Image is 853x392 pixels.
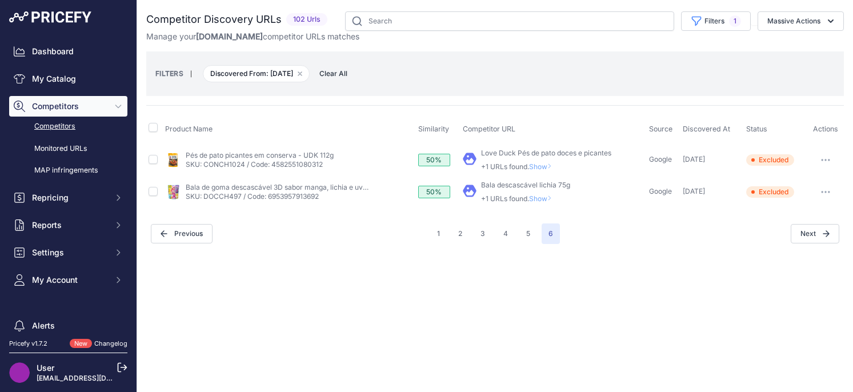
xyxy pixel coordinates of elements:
span: Show [529,162,556,171]
button: Go to page 2 [451,223,469,244]
button: Massive Actions [758,11,844,31]
button: Filters1 [681,11,751,31]
span: Repricing [32,192,107,203]
span: Show [529,194,556,203]
div: Pricefy v1.7.2 [9,339,47,349]
span: Product Name [165,125,213,133]
span: Discovered At [683,125,730,133]
button: Go to page 1 [430,223,447,244]
span: Competitors [32,101,107,112]
span: 1 [729,15,741,27]
span: Actions [813,125,838,133]
span: Reports [32,219,107,231]
small: | [183,70,199,77]
button: Go to page 5 [519,223,537,244]
span: Settings [32,247,107,258]
button: Previous [151,224,213,243]
a: Competitors [9,117,127,137]
button: Reports [9,215,127,235]
span: Excluded [746,154,794,166]
button: Competitors [9,96,127,117]
button: Settings [9,242,127,263]
button: My Account [9,270,127,290]
img: Pricefy Logo [9,11,91,23]
span: Next [791,224,839,243]
span: Source [649,125,672,133]
span: Status [746,125,767,133]
span: [DOMAIN_NAME] [196,31,263,41]
a: Dashboard [9,41,127,62]
input: Search [345,11,674,31]
a: MAP infringements [9,161,127,181]
span: [DATE] [683,187,705,195]
span: Similarity [418,125,449,133]
a: Changelog [94,339,127,347]
a: SKU: CONCH1024 / Code: 4582551080312 [186,160,323,169]
div: 50% [418,186,450,198]
a: Bala de goma descascável 3D sabor manga, lichia e uva - Tala's 40g [186,183,408,191]
a: Monitored URLs [9,139,127,159]
span: 6 [542,223,560,244]
div: 50% [418,154,450,166]
a: Alerts [9,315,127,336]
button: Clear All [314,68,353,79]
span: Google [649,187,672,195]
span: Competitor URL [463,125,515,133]
span: [DATE] [683,155,705,163]
a: [EMAIL_ADDRESS][DOMAIN_NAME] [37,374,156,382]
nav: Sidebar [9,41,127,379]
button: Repricing [9,187,127,208]
a: Pés de pato picantes em conserva - UDK 112g [186,151,334,159]
span: Google [649,155,672,163]
span: New [70,339,92,349]
a: User [37,363,54,373]
span: My Account [32,274,107,286]
p: Manage your competitor URLs matches [146,31,359,42]
a: Love Duck Pés de pato doces e picantes [481,149,611,157]
button: Go to page 3 [474,223,492,244]
a: Bala descascável lichia 75g [481,181,570,189]
span: Excluded [746,186,794,198]
a: SKU: DOCCH497 / Code: 6953957913692 [186,192,319,201]
p: +1 URLs found. [481,194,570,203]
a: My Catalog [9,69,127,89]
h2: Competitor Discovery URLs [146,11,282,27]
p: +1 URLs found. [481,162,611,171]
span: Discovered From: [DATE] [203,65,310,82]
span: 102 Urls [286,13,327,26]
button: Go to page 4 [496,223,515,244]
small: FILTERS [155,69,183,78]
